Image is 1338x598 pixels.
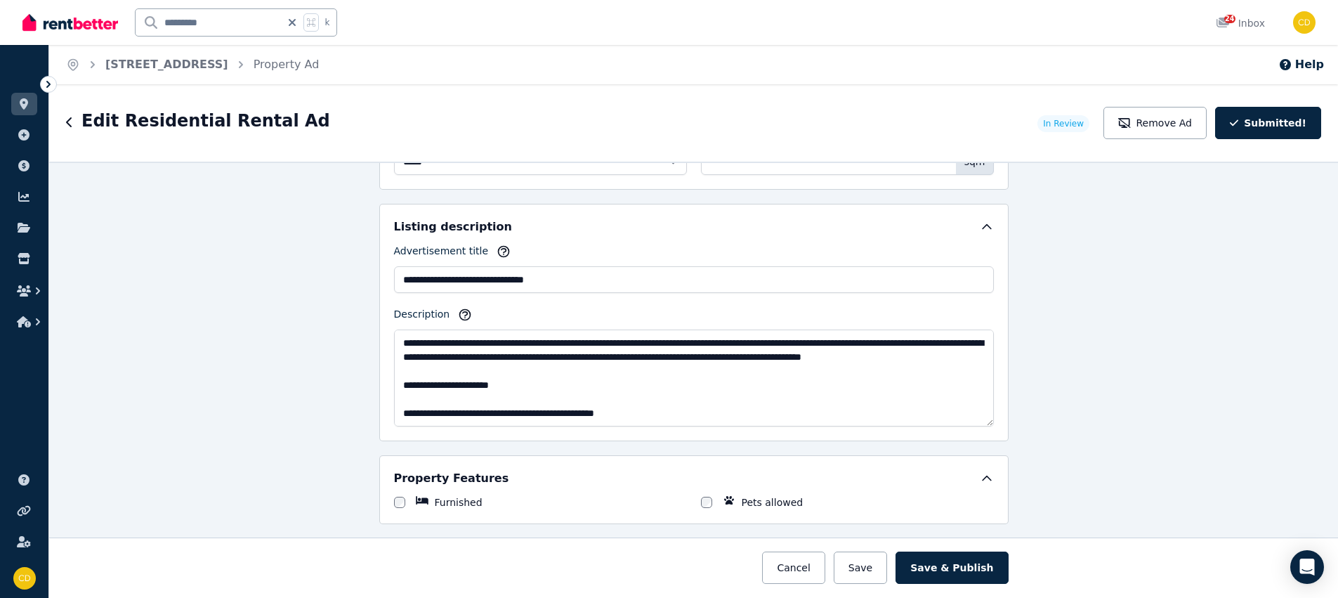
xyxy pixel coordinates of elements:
[49,45,336,84] nav: Breadcrumb
[435,495,483,509] label: Furnished
[1216,16,1265,30] div: Inbox
[105,58,228,71] a: [STREET_ADDRESS]
[742,495,804,509] label: Pets allowed
[324,17,329,28] span: k
[762,552,825,584] button: Cancel
[394,244,489,264] label: Advertisement title
[1290,550,1324,584] div: Open Intercom Messenger
[254,58,320,71] a: Property Ad
[1278,56,1324,73] button: Help
[394,307,450,327] label: Description
[1043,118,1084,129] span: In Review
[834,552,887,584] button: Save
[1293,11,1316,34] img: Chris Dimitropoulos
[896,552,1008,584] button: Save & Publish
[1103,107,1207,139] button: Remove Ad
[394,219,512,235] h5: Listing description
[22,12,118,33] img: RentBetter
[394,470,509,487] h5: Property Features
[81,110,330,132] h1: Edit Residential Rental Ad
[13,567,36,590] img: Chris Dimitropoulos
[1224,15,1235,23] span: 24
[1215,107,1321,139] button: Submitted!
